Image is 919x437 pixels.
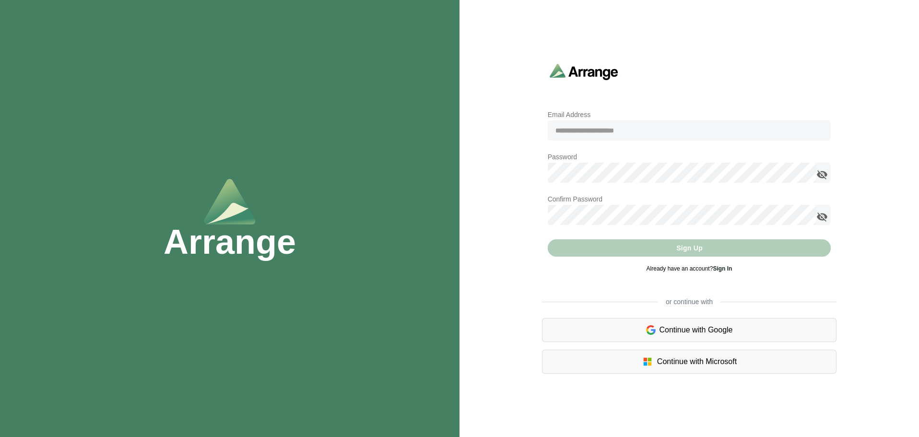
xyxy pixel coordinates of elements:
span: or continue with [658,297,720,307]
div: Continue with Microsoft [542,350,837,374]
img: microsoft-logo.7cf64d5f.svg [642,356,653,367]
h1: Arrange [164,224,296,259]
p: Confirm Password [548,193,831,205]
a: Sign In [713,265,732,272]
img: arrangeai-name-small-logo.4d2b8aee.svg [550,63,618,80]
p: Password [548,151,831,163]
i: appended action [816,211,828,223]
span: Already have an account? [647,265,732,272]
p: Email Address [548,109,831,120]
img: google-logo.6d399ca0.svg [646,324,656,336]
i: appended action [816,169,828,180]
div: Continue with Google [542,318,837,342]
